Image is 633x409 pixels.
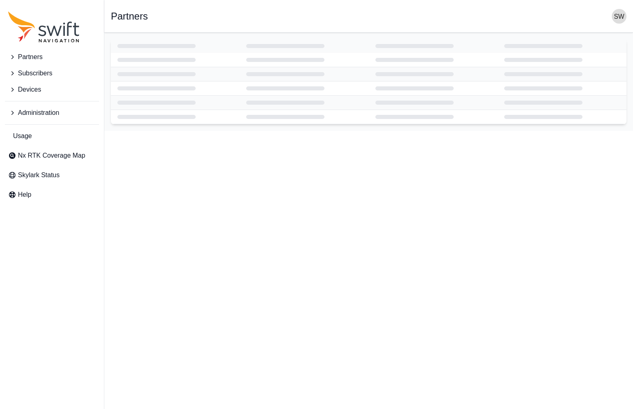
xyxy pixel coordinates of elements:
[5,187,99,203] a: Help
[612,9,626,24] img: user photo
[5,105,99,121] button: Administration
[5,81,99,98] button: Devices
[5,147,99,164] a: Nx RTK Coverage Map
[18,151,85,161] span: Nx RTK Coverage Map
[5,128,99,144] a: Usage
[18,85,41,95] span: Devices
[18,170,60,180] span: Skylark Status
[18,190,31,200] span: Help
[18,108,59,118] span: Administration
[5,167,99,183] a: Skylark Status
[18,52,42,62] span: Partners
[111,11,148,21] h1: Partners
[5,49,99,65] button: Partners
[5,65,99,81] button: Subscribers
[18,68,52,78] span: Subscribers
[13,131,32,141] span: Usage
